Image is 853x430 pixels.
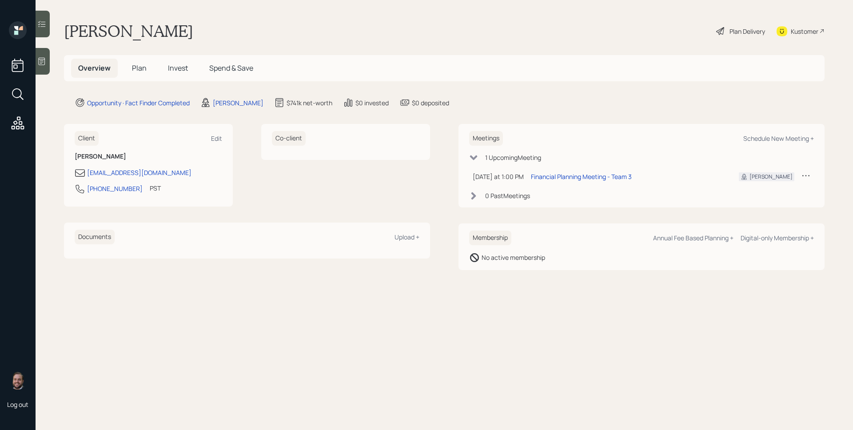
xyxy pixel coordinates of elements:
[75,131,99,146] h6: Client
[482,253,545,262] div: No active membership
[743,134,814,143] div: Schedule New Meeting +
[729,27,765,36] div: Plan Delivery
[272,131,306,146] h6: Co-client
[287,98,332,107] div: $741k net-worth
[87,98,190,107] div: Opportunity · Fact Finder Completed
[213,98,263,107] div: [PERSON_NAME]
[87,184,143,193] div: [PHONE_NUMBER]
[211,134,222,143] div: Edit
[209,63,253,73] span: Spend & Save
[485,153,541,162] div: 1 Upcoming Meeting
[395,233,419,241] div: Upload +
[791,27,818,36] div: Kustomer
[9,372,27,390] img: james-distasi-headshot.png
[749,173,793,181] div: [PERSON_NAME]
[87,168,191,177] div: [EMAIL_ADDRESS][DOMAIN_NAME]
[75,153,222,160] h6: [PERSON_NAME]
[485,191,530,200] div: 0 Past Meeting s
[150,183,161,193] div: PST
[653,234,733,242] div: Annual Fee Based Planning +
[412,98,449,107] div: $0 deposited
[531,172,632,181] div: Financial Planning Meeting - Team 3
[132,63,147,73] span: Plan
[355,98,389,107] div: $0 invested
[64,21,193,41] h1: [PERSON_NAME]
[469,231,511,245] h6: Membership
[78,63,111,73] span: Overview
[168,63,188,73] span: Invest
[741,234,814,242] div: Digital-only Membership +
[75,230,115,244] h6: Documents
[473,172,524,181] div: [DATE] at 1:00 PM
[7,400,28,409] div: Log out
[469,131,503,146] h6: Meetings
